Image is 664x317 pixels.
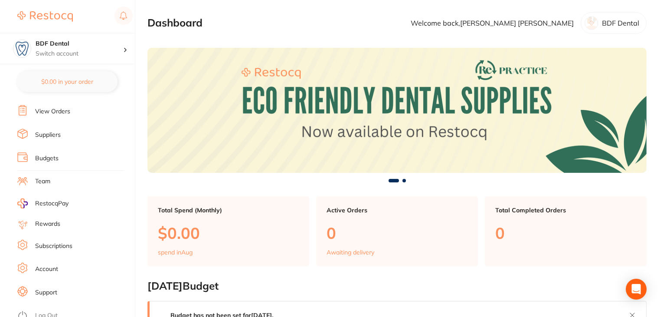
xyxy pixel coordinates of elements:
img: Restocq Logo [17,11,73,22]
a: Support [35,288,57,297]
a: Subscriptions [35,242,72,251]
p: Active Orders [327,207,468,214]
img: Dashboard [147,48,647,173]
button: $0.00 in your order [17,71,118,92]
a: View Orders [35,107,70,116]
p: Welcome back, [PERSON_NAME] [PERSON_NAME] [411,19,574,27]
img: BDF Dental [13,40,31,57]
span: RestocqPay [35,199,69,208]
p: Total Completed Orders [495,207,636,214]
a: Active Orders0Awaiting delivery [316,196,478,267]
p: Switch account [36,50,123,58]
p: Awaiting delivery [327,249,374,256]
a: Restocq Logo [17,7,73,26]
a: Budgets [35,154,59,163]
p: 0 [495,224,636,242]
h2: [DATE] Budget [147,280,647,292]
p: 0 [327,224,468,242]
p: $0.00 [158,224,299,242]
a: Total Spend (Monthly)$0.00spend inAug [147,196,309,267]
div: Open Intercom Messenger [626,279,647,300]
h2: Dashboard [147,17,203,29]
p: BDF Dental [602,19,639,27]
a: Total Completed Orders0 [485,196,647,267]
a: Account [35,265,58,274]
a: RestocqPay [17,198,69,208]
h4: BDF Dental [36,40,123,48]
a: Team [35,177,50,186]
img: RestocqPay [17,198,28,208]
p: Total Spend (Monthly) [158,207,299,214]
p: spend in Aug [158,249,193,256]
a: Rewards [35,220,60,228]
a: Suppliers [35,131,61,139]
